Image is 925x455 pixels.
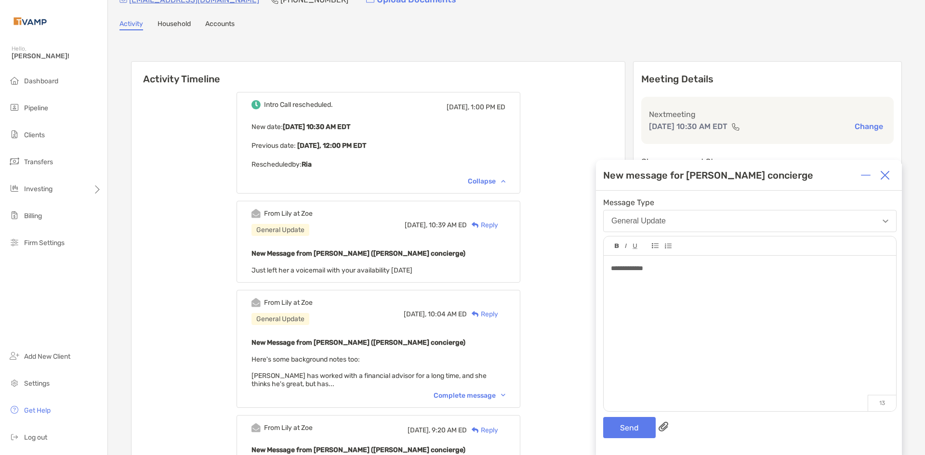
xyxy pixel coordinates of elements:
[434,391,505,400] div: Complete message
[251,209,261,218] img: Event icon
[467,309,498,319] div: Reply
[9,377,20,389] img: settings icon
[408,426,430,434] span: [DATE],
[9,209,20,221] img: billing icon
[9,182,20,194] img: investing icon
[9,236,20,248] img: firm-settings icon
[24,77,58,85] span: Dashboard
[302,160,312,169] b: Ria
[9,129,20,140] img: clients icon
[472,427,479,433] img: Reply icon
[501,394,505,397] img: Chevron icon
[251,158,505,170] p: Rescheduled by:
[24,131,45,139] span: Clients
[283,123,350,131] b: [DATE] 10:30 AM EDT
[264,209,313,218] div: From Lily at Zoe
[432,426,467,434] span: 9:20 AM ED
[883,220,888,223] img: Open dropdown arrow
[9,75,20,86] img: dashboard icon
[447,103,469,111] span: [DATE],
[24,158,53,166] span: Transfers
[625,244,627,248] img: Editor control icon
[603,198,897,207] span: Message Type
[9,431,20,442] img: logout icon
[428,310,467,318] span: 10:04 AM ED
[9,404,20,416] img: get-help icon
[119,20,143,30] a: Activity
[251,298,261,307] img: Event icon
[880,170,890,180] img: Close
[132,62,625,85] h6: Activity Timeline
[603,210,897,232] button: General Update
[641,73,894,85] p: Meeting Details
[9,350,20,362] img: add_new_client icon
[471,103,505,111] span: 1:00 PM ED
[404,310,426,318] span: [DATE],
[12,52,102,60] span: [PERSON_NAME]!
[24,379,50,388] span: Settings
[24,212,42,220] span: Billing
[251,423,261,432] img: Event icon
[251,266,412,274] span: Just left her a voicemail with your availability [DATE]
[24,406,51,415] span: Get Help
[251,446,465,454] b: New Message from [PERSON_NAME] ([PERSON_NAME] concierge)
[472,222,479,228] img: Reply icon
[251,249,465,258] b: New Message from [PERSON_NAME] ([PERSON_NAME] concierge)
[251,355,487,388] span: Here's some background notes too: [PERSON_NAME] has worked with a financial advisor for a long ti...
[472,311,479,317] img: Reply icon
[251,121,505,133] p: New date :
[664,243,672,249] img: Editor control icon
[9,102,20,113] img: pipeline icon
[296,142,366,150] b: [DATE], 12:00 PM EDT
[852,121,886,131] button: Change
[205,20,235,30] a: Accounts
[659,422,668,431] img: paperclip attachments
[251,338,465,347] b: New Message from [PERSON_NAME] ([PERSON_NAME] concierge)
[467,220,498,230] div: Reply
[501,180,505,182] img: Chevron icon
[251,224,309,236] div: General Update
[731,123,740,130] img: communication type
[603,169,813,181] div: New message for [PERSON_NAME] concierge
[9,156,20,167] img: transfers icon
[615,244,619,248] img: Editor control icon
[649,108,886,120] p: Next meeting
[12,4,49,39] img: Zoe Logo
[24,352,70,361] span: Add New Client
[24,433,47,442] span: Log out
[641,156,894,168] p: Change prospect Stage
[861,170,871,180] img: Expand or collapse
[158,20,191,30] a: Household
[24,239,65,247] span: Firm Settings
[611,217,666,225] div: General Update
[24,185,53,193] span: Investing
[868,395,896,411] p: 13
[264,299,313,307] div: From Lily at Zoe
[633,244,637,249] img: Editor control icon
[251,313,309,325] div: General Update
[649,120,727,132] p: [DATE] 10:30 AM EDT
[251,140,505,152] p: Previous date:
[251,100,261,109] img: Event icon
[652,243,659,248] img: Editor control icon
[405,221,427,229] span: [DATE],
[264,424,313,432] div: From Lily at Zoe
[467,425,498,435] div: Reply
[468,177,505,185] div: Collapse
[264,101,333,109] div: Intro Call rescheduled.
[429,221,467,229] span: 10:39 AM ED
[24,104,48,112] span: Pipeline
[603,417,656,438] button: Send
